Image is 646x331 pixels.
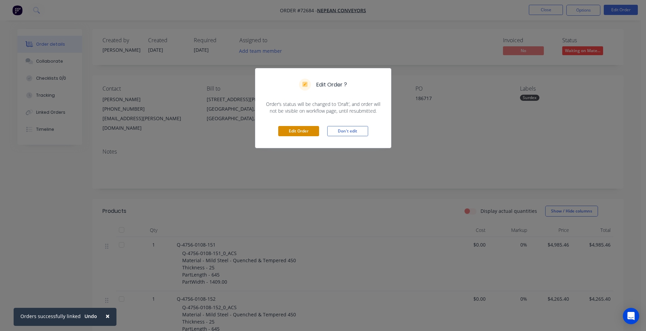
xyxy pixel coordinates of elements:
[623,308,639,324] div: Open Intercom Messenger
[264,101,383,114] span: Order’s status will be changed to ‘Draft’, and order will not be visible on workflow page, until ...
[20,313,81,320] div: Orders successfully linked
[327,126,368,136] button: Don't edit
[278,126,319,136] button: Edit Order
[81,311,101,321] button: Undo
[106,311,110,321] span: ×
[99,308,116,324] button: Close
[316,81,347,89] h5: Edit Order ?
